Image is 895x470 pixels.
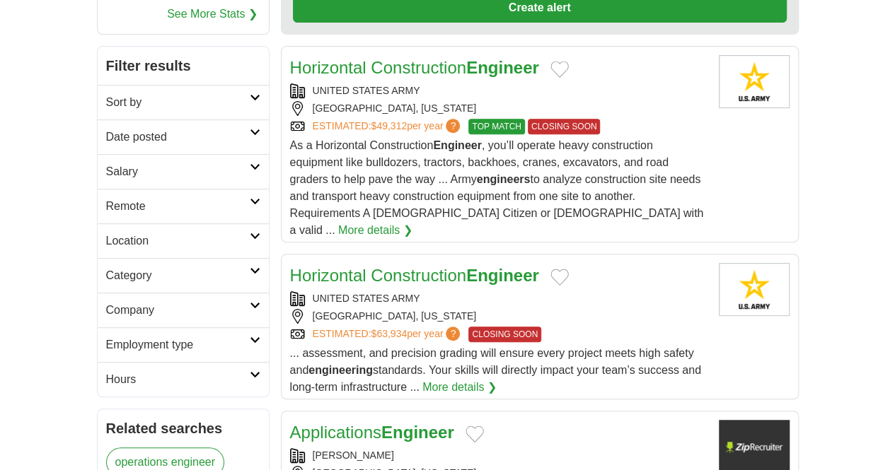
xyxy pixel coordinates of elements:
a: UNITED STATES ARMY [313,293,420,304]
h2: Salary [106,163,250,180]
div: [PERSON_NAME] [290,448,708,463]
span: ? [446,119,460,133]
a: ESTIMATED:$63,934per year? [313,327,463,342]
a: See More Stats ❯ [167,6,258,23]
span: ? [446,327,460,341]
span: CLOSING SOON [468,327,541,342]
a: Company [98,293,269,327]
span: As a Horizontal Construction , you’ll operate heavy construction equipment like bulldozers, tract... [290,139,704,236]
h2: Date posted [106,129,250,146]
h2: Employment type [106,336,250,353]
a: Sort by [98,85,269,119]
a: Employment type [98,327,269,362]
h2: Hours [106,371,250,388]
button: Add to favorite jobs [550,269,569,286]
a: UNITED STATES ARMY [313,85,420,96]
span: TOP MATCH [468,119,524,134]
strong: Engineer [466,58,539,77]
a: Salary [98,154,269,189]
a: Date posted [98,119,269,154]
a: More details ❯ [338,222,412,239]
span: CLOSING SOON [528,119,601,134]
strong: Engineer [466,266,539,285]
strong: Engineer [433,139,481,151]
a: More details ❯ [422,379,497,396]
span: ... assessment, and precision grading will ensure every project meets high safety and standards. ... [290,347,701,393]
a: Category [98,258,269,293]
a: Horizontal ConstructionEngineer [290,58,539,77]
div: [GEOGRAPHIC_DATA], [US_STATE] [290,309,708,324]
a: Location [98,223,269,258]
h2: Related searches [106,418,260,439]
h2: Location [106,233,250,249]
h2: Sort by [106,94,250,111]
button: Add to favorite jobs [466,425,484,442]
strong: engineering [308,364,373,376]
span: $63,934 [371,328,407,339]
img: United States Army logo [719,263,790,316]
strong: engineers [477,173,531,185]
button: Add to favorite jobs [550,61,569,78]
a: ApplicationsEngineer [290,423,454,442]
a: Remote [98,189,269,223]
div: [GEOGRAPHIC_DATA], [US_STATE] [290,101,708,116]
h2: Category [106,267,250,284]
strong: Engineer [381,423,454,442]
h2: Filter results [98,47,269,85]
span: $49,312 [371,120,407,131]
a: ESTIMATED:$49,312per year? [313,119,463,134]
img: United States Army logo [719,55,790,108]
a: Horizontal ConstructionEngineer [290,266,539,285]
h2: Company [106,302,250,319]
h2: Remote [106,198,250,215]
a: Hours [98,362,269,396]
